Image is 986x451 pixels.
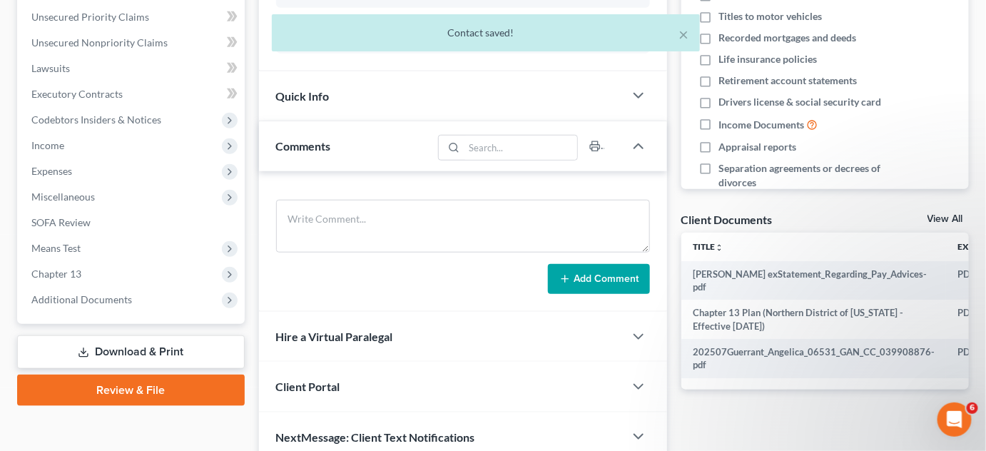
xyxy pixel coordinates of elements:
[693,241,723,252] a: Titleunfold_more
[937,402,972,437] iframe: Intercom live chat
[31,293,132,305] span: Additional Documents
[718,9,822,24] span: Titles to motor vehicles
[967,402,978,414] span: 6
[20,210,245,235] a: SOFA Review
[31,165,72,177] span: Expenses
[20,4,245,30] a: Unsecured Priority Claims
[276,139,331,153] span: Comments
[31,268,81,280] span: Chapter 13
[31,88,123,100] span: Executory Contracts
[681,300,946,339] td: Chapter 13 Plan (Northern District of [US_STATE] - Effective [DATE])
[718,140,796,154] span: Appraisal reports
[276,89,330,103] span: Quick Info
[718,118,804,132] span: Income Documents
[276,430,475,444] span: NextMessage: Client Text Notifications
[276,330,393,343] span: Hire a Virtual Paralegal
[17,375,245,406] a: Review & File
[283,26,688,40] div: Contact saved!
[31,139,64,151] span: Income
[548,264,650,294] button: Add Comment
[681,339,946,378] td: 202507Guerrant_Angelica_06531_GAN_CC_039908876-pdf
[681,212,773,227] div: Client Documents
[31,11,149,23] span: Unsecured Priority Claims
[31,191,95,203] span: Miscellaneous
[718,74,857,88] span: Retirement account statements
[20,56,245,81] a: Lawsuits
[681,261,946,300] td: [PERSON_NAME] exStatement_Regarding_Pay_Advices-pdf
[678,26,688,43] button: ×
[718,161,885,190] span: Separation agreements or decrees of divorces
[31,113,161,126] span: Codebtors Insiders & Notices
[464,136,577,160] input: Search...
[276,380,340,393] span: Client Portal
[31,216,91,228] span: SOFA Review
[20,81,245,107] a: Executory Contracts
[31,62,70,74] span: Lawsuits
[31,242,81,254] span: Means Test
[17,335,245,369] a: Download & Print
[715,243,723,252] i: unfold_more
[718,52,817,66] span: Life insurance policies
[718,95,881,109] span: Drivers license & social security card
[927,214,963,224] a: View All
